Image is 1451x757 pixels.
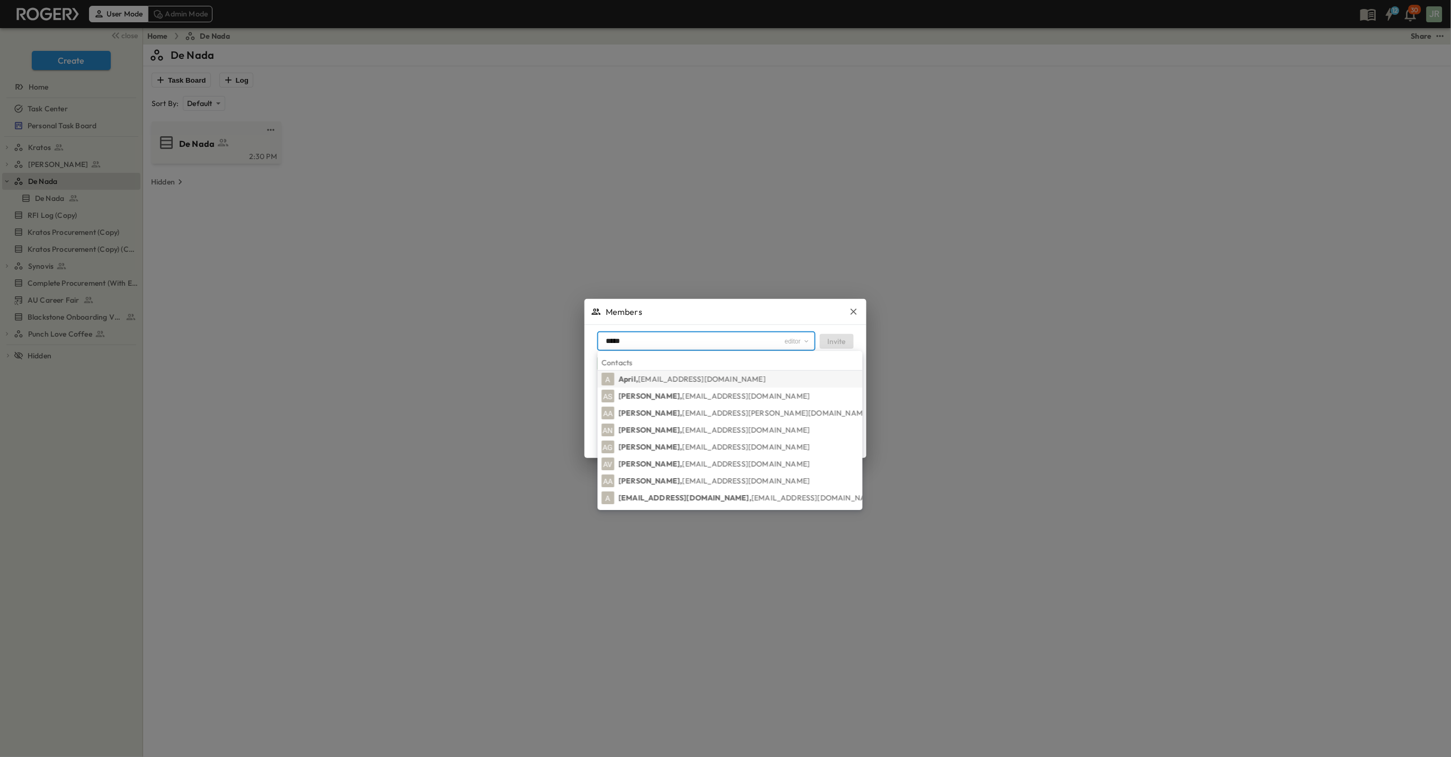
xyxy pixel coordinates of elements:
[619,442,810,452] p: [PERSON_NAME],
[606,305,642,318] span: Members
[639,374,766,384] span: [EMAIL_ADDRESS][DOMAIN_NAME]
[619,374,766,384] p: April,
[619,459,810,469] p: [PERSON_NAME],
[683,391,810,401] span: [EMAIL_ADDRESS][DOMAIN_NAME]
[619,425,810,435] p: [PERSON_NAME],
[619,492,880,503] p: [EMAIL_ADDRESS][DOMAIN_NAME],
[619,476,810,486] p: [PERSON_NAME],
[683,442,810,452] span: [EMAIL_ADDRESS][DOMAIN_NAME]
[683,408,870,418] span: [EMAIL_ADDRESS][PERSON_NAME][DOMAIN_NAME]
[683,459,810,469] span: [EMAIL_ADDRESS][DOMAIN_NAME]
[683,425,810,435] span: [EMAIL_ADDRESS][DOMAIN_NAME]
[602,357,859,368] p: Contacts
[784,336,811,347] button: area-role
[619,391,810,401] p: [PERSON_NAME],
[619,408,870,418] p: [PERSON_NAME],
[606,498,611,498] span: A
[785,337,810,346] div: editor
[752,493,880,503] span: [EMAIL_ADDRESS][DOMAIN_NAME]
[683,476,810,486] span: [EMAIL_ADDRESS][DOMAIN_NAME]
